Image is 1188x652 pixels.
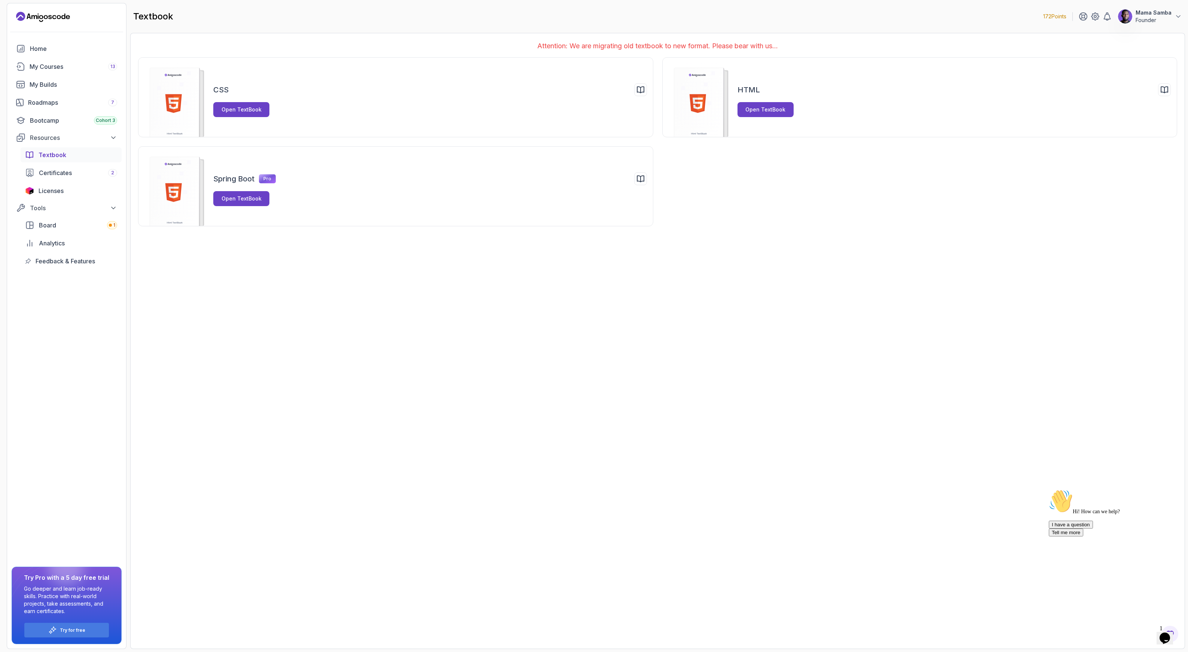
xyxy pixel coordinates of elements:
[21,183,122,198] a: licenses
[12,95,122,110] a: roadmaps
[25,187,34,195] img: jetbrains icon
[30,133,117,142] div: Resources
[60,627,85,633] a: Try for free
[12,77,122,92] a: builds
[12,59,122,74] a: courses
[39,186,64,195] span: Licenses
[12,113,122,128] a: bootcamp
[1118,9,1182,24] button: user profile imageMama SambaFounder
[259,174,276,183] p: Pro
[138,41,1177,51] p: Attention: We are migrating old textbook to new format. Please bear with us...
[222,106,262,113] div: Open TextBook
[21,254,122,269] a: feedback
[1046,486,1181,618] iframe: chat widget
[28,98,117,107] div: Roadmaps
[12,131,122,144] button: Resources
[110,64,115,70] span: 13
[21,147,122,162] a: textbook
[16,11,70,23] a: Landing page
[213,102,269,117] button: Open TextBook
[737,85,760,95] h2: HTML
[1136,9,1172,16] p: Mama Samba
[737,102,794,117] button: Open TextBook
[1157,622,1181,645] iframe: chat widget
[213,174,254,184] h2: Spring Boot
[213,85,229,95] h2: CSS
[30,203,117,212] div: Tools
[1043,13,1066,20] p: 172 Points
[39,239,65,248] span: Analytics
[133,10,173,22] h2: textbook
[113,222,115,228] span: 1
[111,170,114,176] span: 2
[3,3,138,50] div: 👋Hi! How can we help?I have a questionTell me more
[24,622,109,638] button: Try for free
[21,236,122,251] a: analytics
[111,100,114,105] span: 7
[3,34,47,42] button: I have a question
[39,221,56,230] span: Board
[12,201,122,215] button: Tools
[3,3,27,27] img: :wave:
[12,41,122,56] a: home
[30,116,117,125] div: Bootcamp
[222,195,262,202] div: Open TextBook
[213,191,269,206] button: Open TextBook
[30,44,117,53] div: Home
[39,168,72,177] span: Certificates
[21,165,122,180] a: certificates
[3,22,74,28] span: Hi! How can we help?
[1118,9,1132,24] img: user profile image
[24,585,109,615] p: Go deeper and learn job-ready skills. Practice with real-world projects, take assessments, and ea...
[21,218,122,233] a: board
[745,106,785,113] div: Open TextBook
[96,117,115,123] span: Cohort 3
[30,80,117,89] div: My Builds
[39,150,66,159] span: Textbook
[36,257,95,266] span: Feedback & Features
[30,62,117,71] div: My Courses
[3,42,37,50] button: Tell me more
[1136,16,1172,24] p: Founder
